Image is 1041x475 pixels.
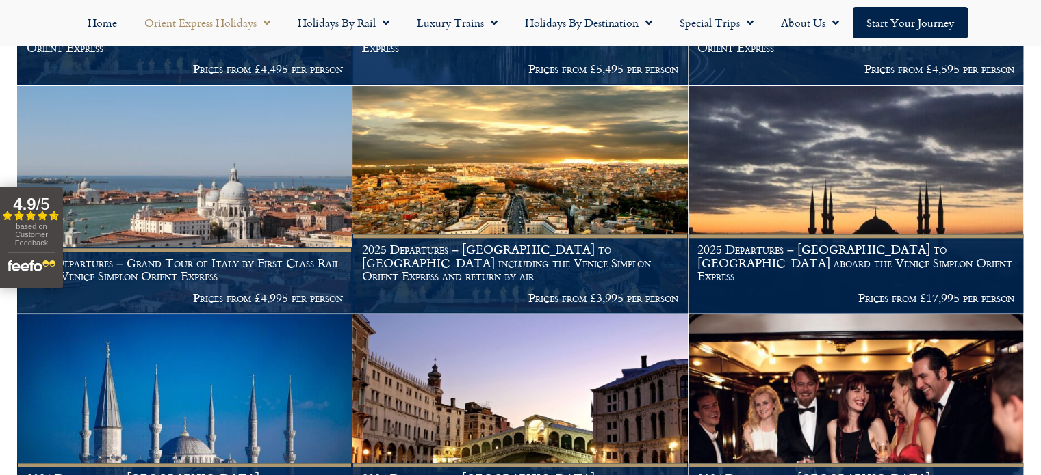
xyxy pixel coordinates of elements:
[697,14,1014,54] h1: 2025 Departures – [GEOGRAPHIC_DATA] to [GEOGRAPHIC_DATA] including the Venice Simplon Orient Express
[352,86,688,314] a: 2025 Departures – [GEOGRAPHIC_DATA] to [GEOGRAPHIC_DATA] including the Venice Simplon Orient Expr...
[27,62,343,76] p: Prices from £4,495 per person
[767,7,853,38] a: About Us
[27,14,343,54] h1: 2025 Departures – [GEOGRAPHIC_DATA] to [GEOGRAPHIC_DATA] including the Venice Simplon Orient Express
[27,291,343,305] p: Prices from £4,995 per person
[511,7,666,38] a: Holidays by Destination
[284,7,403,38] a: Holidays by Rail
[362,243,678,283] h1: 2025 Departures – [GEOGRAPHIC_DATA] to [GEOGRAPHIC_DATA] including the Venice Simplon Orient Expr...
[74,7,131,38] a: Home
[697,62,1014,76] p: Prices from £4,595 per person
[697,291,1014,305] p: Prices from £17,995 per person
[7,7,1034,38] nav: Menu
[689,86,1024,314] a: 2025 Departures – [GEOGRAPHIC_DATA] to [GEOGRAPHIC_DATA] aboard the Venice Simplon Orient Express...
[131,7,284,38] a: Orient Express Holidays
[666,7,767,38] a: Special Trips
[17,86,352,314] a: 2025 Departures – Grand Tour of Italy by First Class Rail & the Venice Simplon Orient Express Pri...
[27,256,343,283] h1: 2025 Departures – Grand Tour of Italy by First Class Rail & the Venice Simplon Orient Express
[362,291,678,305] p: Prices from £3,995 per person
[853,7,968,38] a: Start your Journey
[362,14,678,54] h1: 2025 Departures – [GEOGRAPHIC_DATA] to [GEOGRAPHIC_DATA] on the Venice Simplon Orient Express
[403,7,511,38] a: Luxury Trains
[362,62,678,76] p: Prices from £5,495 per person
[697,243,1014,283] h1: 2025 Departures – [GEOGRAPHIC_DATA] to [GEOGRAPHIC_DATA] aboard the Venice Simplon Orient Express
